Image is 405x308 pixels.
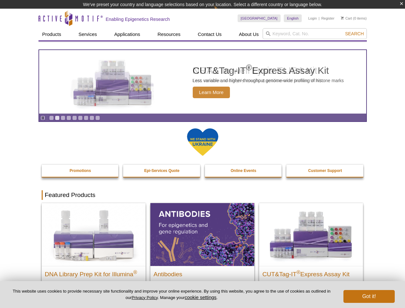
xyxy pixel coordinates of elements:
[42,203,146,266] img: DNA Library Prep Kit for Illumina
[154,281,251,294] p: Application-tested antibodies for ChIP, CUT&Tag, and CUT&RUN.
[308,16,317,21] a: Login
[238,14,281,22] a: [GEOGRAPHIC_DATA]
[308,168,342,173] strong: Customer Support
[214,5,231,20] img: Change Here
[319,14,320,22] li: |
[231,168,256,173] strong: Online Events
[75,28,101,40] a: Services
[144,168,180,173] strong: Epi-Services Quote
[42,203,146,307] a: DNA Library Prep Kit for Illumina DNA Library Prep Kit for Illumina® Dual Index NGS Kit for ChIP-...
[10,288,333,301] p: This website uses cookies to provide necessary site functionality and improve your online experie...
[64,60,161,104] img: NRAS In-well Lysis ELISA Kit
[343,31,366,37] button: Search
[133,269,137,275] sup: ®
[235,28,263,40] a: About Us
[66,116,71,120] a: Go to slide 4
[262,281,360,294] p: Less variable and higher-throughput genome-wide profiling of histone marks​.
[345,31,364,36] span: Search
[42,165,119,177] a: Promotions
[45,281,142,300] p: Dual Index NGS Kit for ChIP-Seq, CUT&RUN, and ds methylated DNA assays.
[131,295,157,300] a: Privacy Policy
[321,16,334,21] a: Register
[106,16,170,22] h2: Enabling Epigenetics Research
[187,128,219,156] img: We Stand With Ukraine
[263,28,367,39] input: Keyword, Cat. No.
[42,190,364,200] h2: Featured Products
[185,295,216,300] button: cookie settings
[78,116,83,120] a: Go to slide 6
[110,28,144,40] a: Applications
[343,290,395,303] button: Got it!
[40,116,45,120] a: Toggle autoplay
[154,28,184,40] a: Resources
[205,165,283,177] a: Online Events
[49,116,54,120] a: Go to slide 1
[154,268,251,278] h2: Antibodies
[262,268,360,278] h2: CUT&Tag-IT Express Assay Kit
[84,116,89,120] a: Go to slide 7
[193,87,230,98] span: Learn More
[45,268,142,278] h2: DNA Library Prep Kit for Illumina
[150,203,254,266] img: All Antibodies
[70,168,91,173] strong: Promotions
[39,50,366,114] article: NRAS In-well Lysis ELISA Kit
[286,165,364,177] a: Customer Support
[194,28,225,40] a: Contact Us
[123,165,201,177] a: Epi-Services Quote
[61,116,65,120] a: Go to slide 3
[193,66,323,75] h2: NRAS In-well Lysis ELISA Kit
[89,116,94,120] a: Go to slide 8
[72,116,77,120] a: Go to slide 5
[341,14,367,22] li: (0 items)
[341,16,352,21] a: Cart
[38,28,65,40] a: Products
[259,203,363,266] img: CUT&Tag-IT® Express Assay Kit
[297,269,300,275] sup: ®
[39,50,366,114] a: NRAS In-well Lysis ELISA Kit NRAS In-well Lysis ELISA Kit Fast, sensitive, and highly specific qu...
[259,203,363,300] a: CUT&Tag-IT® Express Assay Kit CUT&Tag-IT®Express Assay Kit Less variable and higher-throughput ge...
[284,14,302,22] a: English
[55,116,60,120] a: Go to slide 2
[193,78,323,83] p: Fast, sensitive, and highly specific quantification of human NRAS.
[341,16,344,20] img: Your Cart
[95,116,100,120] a: Go to slide 9
[150,203,254,300] a: All Antibodies Antibodies Application-tested antibodies for ChIP, CUT&Tag, and CUT&RUN.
